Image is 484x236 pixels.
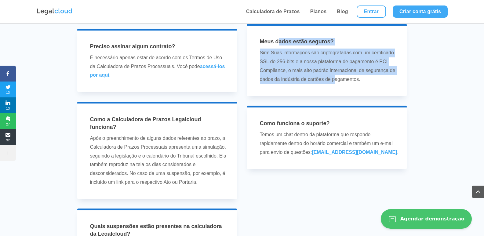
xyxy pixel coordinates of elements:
[393,5,448,18] a: Criar conta grátis
[260,38,334,45] span: Meus dados estão seguros?
[90,116,201,130] span: Como a Calculadora de Prazos Legalcloud funciona?
[357,5,386,18] a: Entrar
[36,8,73,16] img: Logo da Legalcloud
[260,120,330,126] span: Como funciona o suporte?
[312,150,397,155] a: [EMAIL_ADDRESS][DOMAIN_NAME]
[260,49,399,84] p: Sim! Suas informações são criptografadas com um certificado SSL de 256-bits e a nossa plataforma ...
[90,53,229,80] p: É necessário apenas estar de acordo com os Termos de Uso da Calculadora de Prazos Processuais. Vo...
[90,134,229,187] p: Após o preenchimento de alguns dados referentes ao prazo, a Calculadora de Prazos Processuais apr...
[90,43,175,49] span: Preciso assinar algum contrato?
[260,130,399,157] p: Temos um chat dentro da plataforma que responde rapidamente dentro do horário comercial e também ...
